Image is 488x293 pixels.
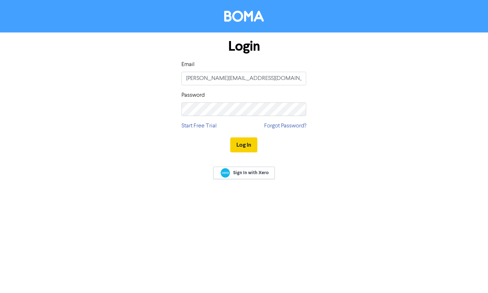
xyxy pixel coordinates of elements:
label: Password [181,91,205,100]
a: Start Free Trial [181,122,217,130]
span: Sign In with Xero [233,170,269,176]
a: Forgot Password? [264,122,306,130]
img: Xero logo [221,168,230,178]
img: BOMA Logo [224,11,264,22]
iframe: Chat Widget [452,259,488,293]
button: Log In [230,137,257,152]
h1: Login [181,38,306,55]
a: Sign In with Xero [213,167,274,179]
label: Email [181,60,195,69]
